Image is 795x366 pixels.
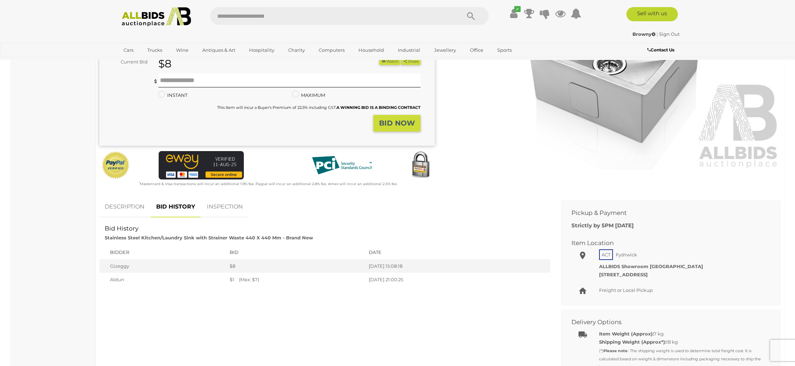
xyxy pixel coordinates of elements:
h2: Pickup & Payment [571,210,760,216]
span: ACT [599,249,613,260]
div: 7 kg [599,330,765,338]
a: Charity [284,44,309,56]
strong: [STREET_ADDRESS] [599,272,648,277]
a: Cars [119,44,138,56]
b: Item Weight (Approx): [599,331,654,337]
img: Secured by Rapid SSL [406,151,435,179]
button: Watch [379,58,400,65]
img: Allbids.com.au [118,7,195,27]
img: Official PayPal Seal [101,151,130,179]
td: [DATE] 21:00:25 [365,273,550,290]
a: BID HISTORY [151,196,201,217]
h2: Item Location [571,240,760,246]
a: INSPECTION [202,196,248,217]
button: BID NOW [373,115,421,132]
a: Sign Out [659,31,680,37]
td: [DATE] 15:08:18 [365,259,550,273]
strong: Shipping Weight (Approx*): [599,339,666,345]
a: Contact Us [647,46,676,54]
span: (Max: $7) [235,277,259,282]
a: Sell with us [626,7,678,21]
strong: $8 [158,57,171,70]
a: Trucks [143,44,167,56]
h2: Bid History [105,225,545,232]
small: Mastercard & Visa transactions will incur an additional 1.9% fee. Paypal will incur an additional... [139,182,397,186]
a: Sports [493,44,516,56]
span: Freight or Local Pickup [599,287,653,293]
strong: Stainless Steel Kitchen/Laundry Sink with Strainer Waste 440 X 440 Mm - Brand New [105,235,313,240]
i: ✔ [514,6,521,12]
a: ✔ [508,7,519,20]
strong: Please note [603,348,627,353]
strong: Browny [632,31,656,37]
a: Computers [314,44,349,56]
a: [GEOGRAPHIC_DATA] [119,56,179,68]
th: Date [365,245,550,259]
th: Bidder [99,245,226,259]
a: DESCRIPTION [99,196,150,217]
a: Industrial [393,44,425,56]
b: Strictly by 5PM [DATE] [571,222,634,229]
a: Wine [171,44,193,56]
a: Office [465,44,488,56]
td: Gizeggy [99,259,226,273]
button: Share [401,58,421,65]
a: Jewellery [429,44,461,56]
div: $8 [230,263,362,270]
small: This Item will incur a Buyer's Premium of 22.5% including GST. [217,105,421,110]
th: Bid [226,245,365,259]
b: A WINNING BID IS A BINDING CONTRACT [336,105,421,110]
label: INSTANT [158,91,187,99]
strong: ALLBIDS Showroom [GEOGRAPHIC_DATA] [599,264,703,269]
a: Hospitality [245,44,279,56]
img: PCI DSS compliant [306,151,377,179]
b: Contact Us [647,47,674,52]
img: eWAY Payment Gateway [159,151,244,179]
span: | [657,31,658,37]
a: Browny [632,31,657,37]
a: Household [354,44,389,56]
a: Antiques & Art [198,44,240,56]
span: Fyshwick [614,250,639,259]
strong: BID NOW [379,119,415,127]
h2: Delivery Options [571,319,760,326]
li: Watch this item [379,58,400,65]
label: MAXIMUM [292,91,325,99]
td: Aldun [99,273,226,290]
div: $1 [230,276,362,283]
div: Current Bid [99,58,153,66]
button: Search [453,7,489,25]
